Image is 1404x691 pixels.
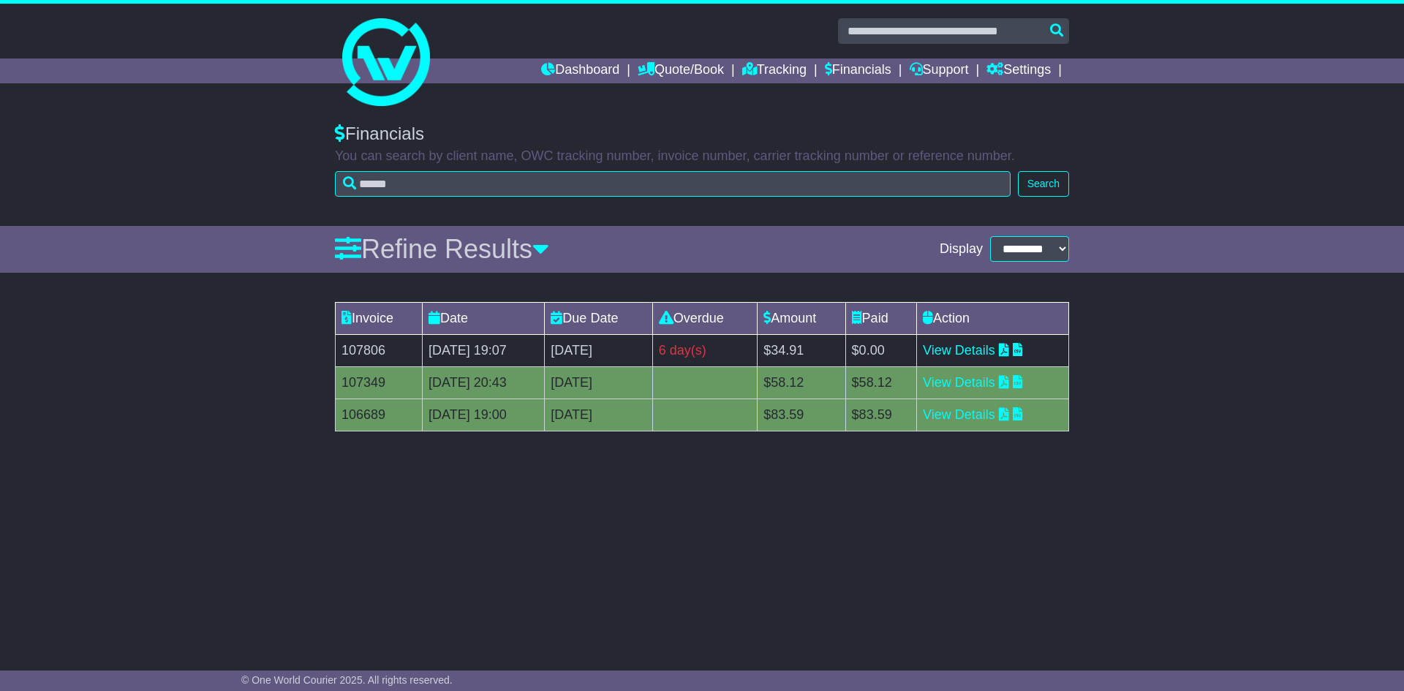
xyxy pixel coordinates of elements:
[986,58,1051,83] a: Settings
[423,334,545,366] td: [DATE] 19:07
[336,399,423,431] td: 106689
[910,58,969,83] a: Support
[335,234,549,264] a: Refine Results
[659,341,751,360] div: 6 day(s)
[541,58,619,83] a: Dashboard
[742,58,807,83] a: Tracking
[758,334,845,366] td: $34.91
[1018,171,1069,197] button: Search
[423,366,545,399] td: [DATE] 20:43
[545,399,652,431] td: [DATE]
[335,148,1069,165] p: You can search by client name, OWC tracking number, invoice number, carrier tracking number or re...
[940,241,983,257] span: Display
[545,334,652,366] td: [DATE]
[423,399,545,431] td: [DATE] 19:00
[423,302,545,334] td: Date
[758,366,845,399] td: $58.12
[335,124,1069,145] div: Financials
[845,399,916,431] td: $83.59
[923,407,995,422] a: View Details
[758,302,845,334] td: Amount
[923,375,995,390] a: View Details
[652,302,757,334] td: Overdue
[917,302,1069,334] td: Action
[241,674,453,686] span: © One World Courier 2025. All rights reserved.
[545,302,652,334] td: Due Date
[845,334,916,366] td: $0.00
[638,58,724,83] a: Quote/Book
[825,58,891,83] a: Financials
[336,366,423,399] td: 107349
[336,302,423,334] td: Invoice
[923,343,995,358] a: View Details
[845,302,916,334] td: Paid
[545,366,652,399] td: [DATE]
[758,399,845,431] td: $83.59
[845,366,916,399] td: $58.12
[336,334,423,366] td: 107806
